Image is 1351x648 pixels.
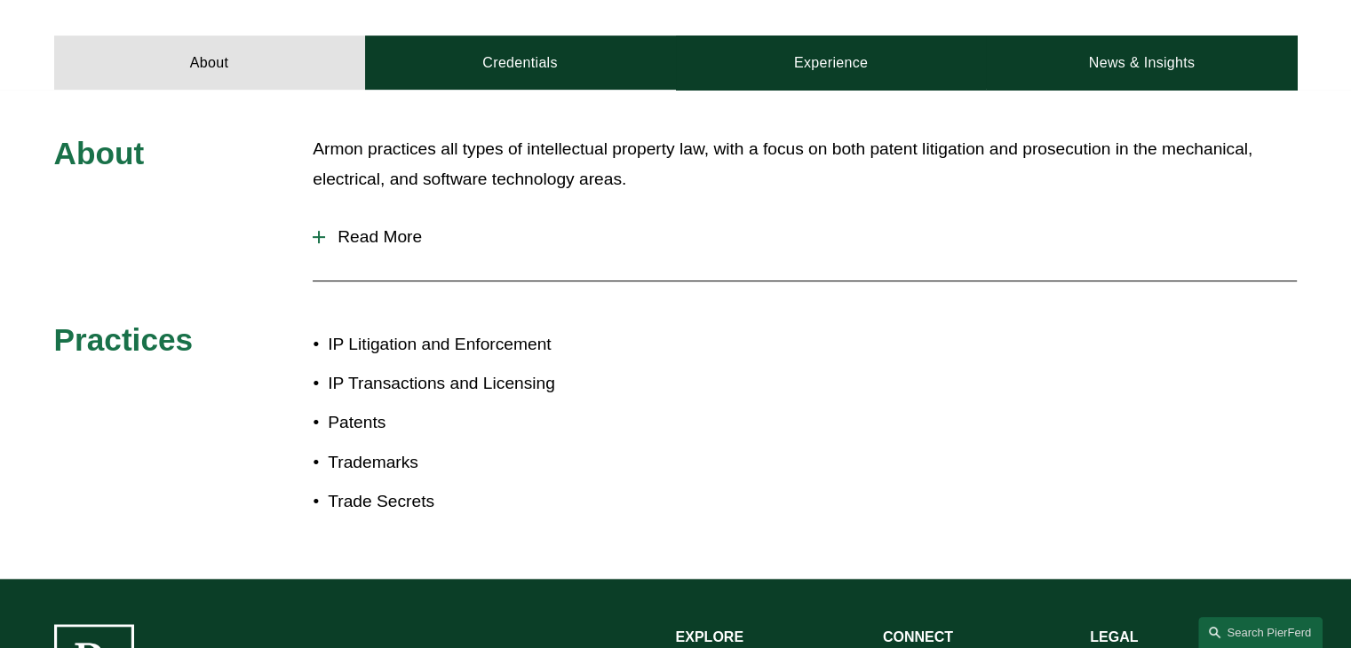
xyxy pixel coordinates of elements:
a: About [54,36,365,89]
p: IP Litigation and Enforcement [328,329,675,360]
p: Patents [328,407,675,439]
a: News & Insights [986,36,1297,89]
a: Experience [676,36,987,89]
p: Trade Secrets [328,486,675,518]
strong: EXPLORE [676,629,743,644]
span: Practices [54,322,194,357]
span: Read More [325,227,1297,247]
p: Armon practices all types of intellectual property law, with a focus on both patent litigation an... [313,134,1297,195]
a: Credentials [365,36,676,89]
span: About [54,136,145,170]
p: Trademarks [328,447,675,478]
strong: CONNECT [883,629,953,644]
strong: LEGAL [1090,629,1138,644]
p: IP Transactions and Licensing [328,368,675,399]
button: Read More [313,214,1297,260]
a: Search this site [1198,617,1323,648]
